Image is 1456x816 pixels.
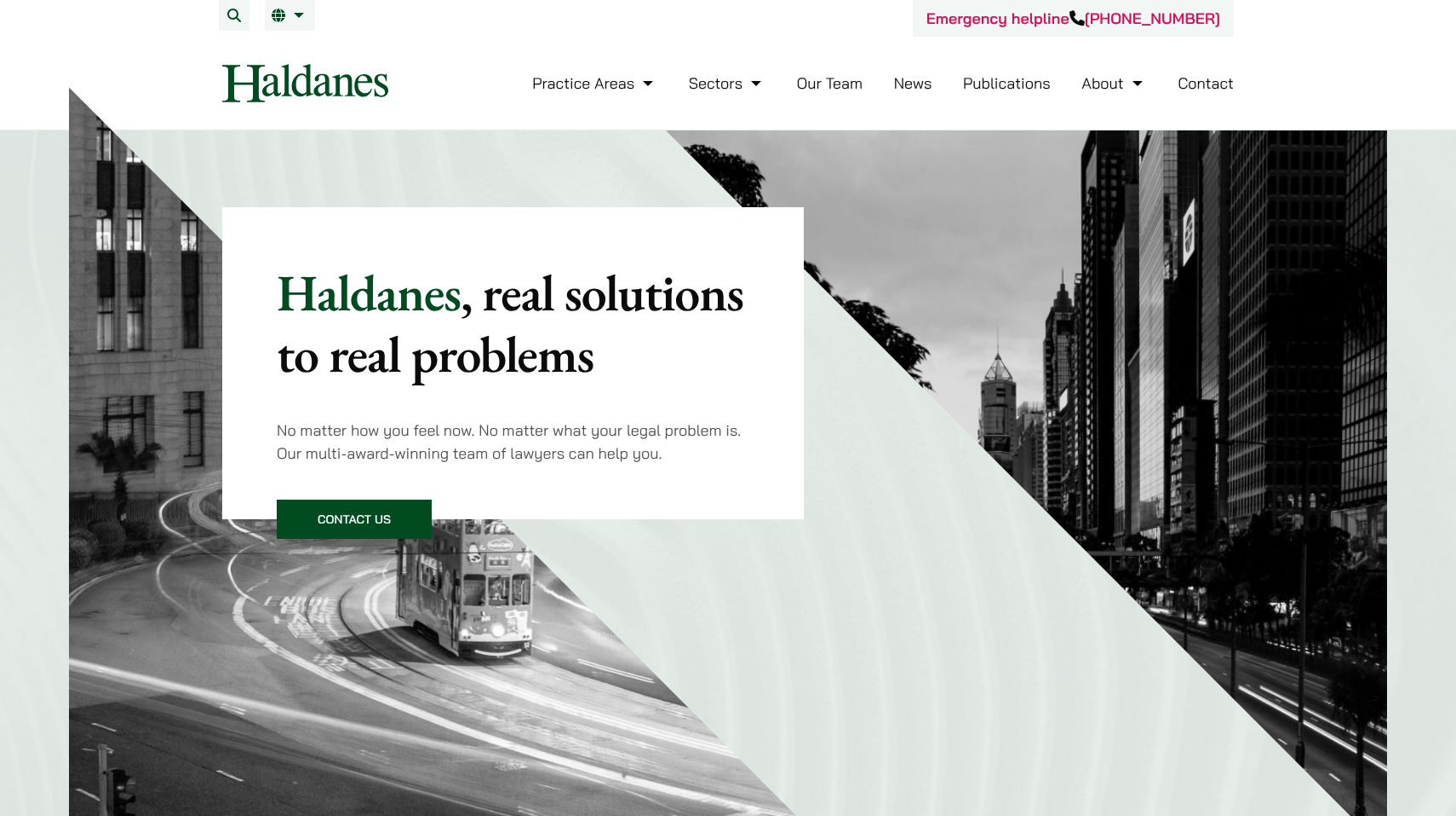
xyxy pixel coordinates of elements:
[277,259,743,387] mark: , real solutions to real problems
[689,73,765,93] a: Sectors
[277,419,749,465] p: No matter how you feel now. No matter what your legal problem is. Our multi-award-winning team of...
[222,64,388,102] img: Logo of Haldanes
[894,73,932,93] a: News
[797,73,863,93] a: Our Team
[532,73,657,93] a: Practice Areas
[277,262,749,385] p: Haldanes
[272,9,308,22] a: EN
[926,9,1220,28] a: Emergency helpline[PHONE_NUMBER]
[1178,73,1234,93] a: Contact
[1081,73,1146,93] a: About
[963,73,1051,93] a: Publications
[277,500,432,539] a: Contact Us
